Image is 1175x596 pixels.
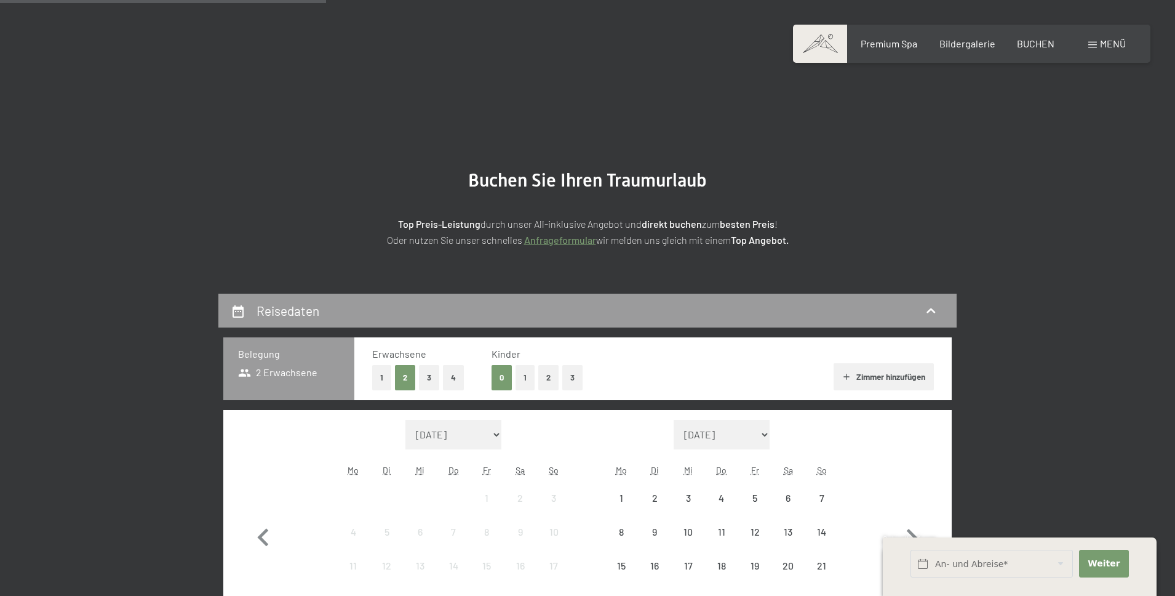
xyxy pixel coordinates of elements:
abbr: Samstag [516,465,525,475]
strong: Top Preis-Leistung [398,218,480,230]
button: 1 [372,365,391,390]
div: 6 [405,527,436,558]
div: Anreise nicht möglich [805,481,838,515]
div: 2 [505,493,536,524]
div: Sat Sep 13 2025 [771,515,805,549]
strong: direkt buchen [642,218,702,230]
div: Anreise nicht möglich [738,549,771,582]
button: 1 [516,365,535,390]
div: Anreise nicht möglich [605,549,638,582]
div: Anreise nicht möglich [705,515,738,549]
div: Thu Sep 11 2025 [705,515,738,549]
div: Anreise nicht möglich [738,481,771,515]
div: Mon Aug 04 2025 [337,515,370,549]
span: Buchen Sie Ihren Traumurlaub [468,169,707,191]
div: Anreise nicht möglich [437,549,470,582]
div: Anreise nicht möglich [671,549,704,582]
div: Anreise nicht möglich [470,515,503,549]
div: 16 [639,561,670,592]
div: 19 [739,561,770,592]
abbr: Freitag [751,465,759,475]
div: Tue Aug 12 2025 [370,549,403,582]
a: Anfrageformular [524,234,596,246]
div: Sat Sep 20 2025 [771,549,805,582]
div: Anreise nicht möglich [705,481,738,515]
div: Thu Sep 04 2025 [705,481,738,515]
div: Sun Sep 14 2025 [805,515,838,549]
div: Thu Aug 07 2025 [437,515,470,549]
div: 9 [639,527,670,558]
div: Anreise nicht möglich [404,515,437,549]
abbr: Dienstag [651,465,659,475]
abbr: Donnerstag [716,465,727,475]
div: Anreise nicht möglich [738,515,771,549]
div: 21 [807,561,837,592]
div: 11 [338,561,368,592]
div: Mon Sep 15 2025 [605,549,638,582]
button: 2 [395,365,415,390]
div: Tue Sep 16 2025 [638,549,671,582]
div: Tue Sep 09 2025 [638,515,671,549]
div: Anreise nicht möglich [771,515,805,549]
div: Wed Sep 10 2025 [671,515,704,549]
div: Wed Aug 13 2025 [404,549,437,582]
div: Anreise nicht möglich [605,481,638,515]
div: Fri Sep 12 2025 [738,515,771,549]
div: Anreise nicht möglich [370,515,403,549]
span: 2 Erwachsene [238,366,317,379]
div: 13 [405,561,436,592]
button: 4 [443,365,464,390]
div: Anreise nicht möglich [771,481,805,515]
div: Sat Sep 06 2025 [771,481,805,515]
div: Anreise nicht möglich [638,481,671,515]
div: Anreise nicht möglich [671,481,704,515]
div: 5 [739,493,770,524]
div: Sun Sep 07 2025 [805,481,838,515]
div: Anreise nicht möglich [470,549,503,582]
div: Sun Aug 03 2025 [537,481,570,515]
div: Anreise nicht möglich [370,549,403,582]
div: Anreise nicht möglich [337,515,370,549]
div: Mon Sep 08 2025 [605,515,638,549]
abbr: Samstag [784,465,793,475]
abbr: Montag [348,465,359,475]
div: 13 [773,527,803,558]
div: 12 [739,527,770,558]
div: 8 [471,527,502,558]
div: Anreise nicht möglich [470,481,503,515]
div: Anreise nicht möglich [437,515,470,549]
div: Sun Aug 17 2025 [537,549,570,582]
button: 3 [419,365,439,390]
span: Kinder [492,348,520,360]
div: Wed Aug 06 2025 [404,515,437,549]
div: Anreise nicht möglich [671,515,704,549]
div: Sat Aug 16 2025 [504,549,537,582]
div: 9 [505,527,536,558]
div: Anreise nicht möglich [771,549,805,582]
div: 17 [672,561,703,592]
div: 17 [538,561,569,592]
div: Mon Aug 11 2025 [337,549,370,582]
div: Fri Aug 15 2025 [470,549,503,582]
a: BUCHEN [1017,38,1054,49]
div: 4 [338,527,368,558]
div: Sun Aug 10 2025 [537,515,570,549]
a: Bildergalerie [939,38,995,49]
div: Anreise nicht möglich [537,515,570,549]
div: Anreise nicht möglich [638,549,671,582]
button: Weiter [1079,550,1129,578]
abbr: Mittwoch [416,465,424,475]
div: 12 [371,561,402,592]
div: 3 [538,493,569,524]
div: 2 [639,493,670,524]
abbr: Sonntag [549,465,559,475]
div: Anreise nicht möglich [705,549,738,582]
div: 20 [773,561,803,592]
div: Anreise nicht möglich [404,549,437,582]
h2: Reisedaten [257,303,319,318]
div: Tue Aug 05 2025 [370,515,403,549]
button: 0 [492,365,512,390]
div: Mon Sep 01 2025 [605,481,638,515]
div: Anreise nicht möglich [638,515,671,549]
